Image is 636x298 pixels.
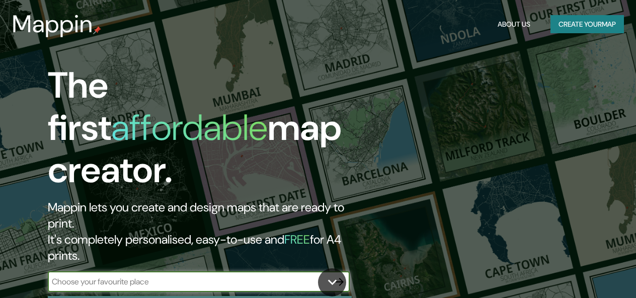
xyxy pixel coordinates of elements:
[48,199,366,264] h2: Mappin lets you create and design maps that are ready to print. It's completely personalised, eas...
[284,232,310,247] h5: FREE
[48,276,330,287] input: Choose your favourite place
[93,26,101,34] img: mappin-pin
[494,15,534,34] button: About Us
[550,15,624,34] button: Create yourmap
[12,10,93,38] h3: Mappin
[48,64,366,199] h1: The first map creator.
[111,104,268,151] h1: affordable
